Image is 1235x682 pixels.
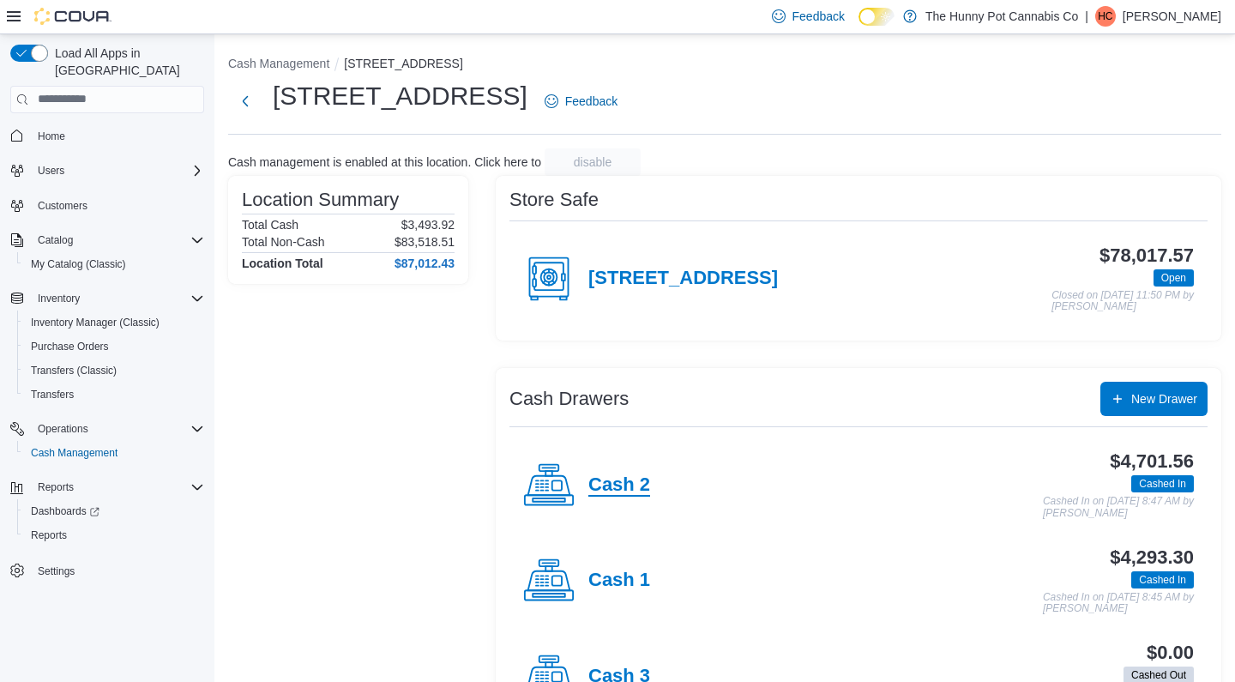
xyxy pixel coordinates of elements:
a: Dashboards [24,501,106,522]
h3: $0.00 [1147,643,1194,663]
h3: $4,701.56 [1110,451,1194,472]
span: Inventory Manager (Classic) [31,316,160,329]
h6: Total Non-Cash [242,235,325,249]
span: Load All Apps in [GEOGRAPHIC_DATA] [48,45,204,79]
p: Cashed In on [DATE] 8:45 AM by [PERSON_NAME] [1043,592,1194,615]
a: Dashboards [17,499,211,523]
button: Operations [31,419,95,439]
span: Dashboards [31,504,99,518]
span: Cash Management [31,446,117,460]
span: Customers [38,199,87,213]
p: $3,493.92 [401,218,455,232]
h6: Total Cash [242,218,298,232]
p: [PERSON_NAME] [1123,6,1221,27]
span: Purchase Orders [24,336,204,357]
button: Settings [3,558,211,582]
p: | [1085,6,1088,27]
span: disable [574,154,611,171]
span: Settings [38,564,75,578]
span: Feedback [565,93,617,110]
span: Reports [24,525,204,546]
span: Reports [38,480,74,494]
a: Transfers (Classic) [24,360,123,381]
h4: Location Total [242,257,323,270]
span: Catalog [31,230,204,250]
span: Open [1154,269,1194,287]
a: Transfers [24,384,81,405]
button: Users [3,159,211,183]
span: HC [1098,6,1112,27]
span: Dark Mode [858,26,859,27]
span: Customers [31,195,204,216]
a: My Catalog (Classic) [24,254,133,275]
span: Open [1161,270,1186,286]
button: My Catalog (Classic) [17,252,211,276]
span: New Drawer [1131,390,1197,407]
span: Inventory [31,288,204,309]
span: My Catalog (Classic) [31,257,126,271]
h4: Cash 1 [588,570,650,592]
span: Reports [31,528,67,542]
span: Catalog [38,233,73,247]
button: Catalog [31,230,80,250]
button: Cash Management [17,441,211,465]
h4: $87,012.43 [395,257,455,270]
button: [STREET_ADDRESS] [344,57,462,70]
button: Catalog [3,228,211,252]
span: Cashed In [1139,476,1186,492]
a: Purchase Orders [24,336,116,357]
span: Transfers [24,384,204,405]
img: Cova [34,8,111,25]
a: Inventory Manager (Classic) [24,312,166,333]
button: Inventory [3,287,211,311]
span: Users [38,164,64,178]
h3: Location Summary [242,190,399,210]
span: Cashed In [1139,572,1186,588]
span: Purchase Orders [31,340,109,353]
span: Home [31,125,204,147]
button: Next [228,84,262,118]
div: Hugh Cole [1095,6,1116,27]
span: Dashboards [24,501,204,522]
span: Operations [31,419,204,439]
button: Home [3,124,211,148]
nav: Complex example [10,117,204,628]
a: Cash Management [24,443,124,463]
h3: Cash Drawers [509,389,629,409]
button: Transfers (Classic) [17,359,211,383]
p: Closed on [DATE] 11:50 PM by [PERSON_NAME] [1051,290,1194,313]
h3: $4,293.30 [1110,547,1194,568]
span: Transfers (Classic) [31,364,117,377]
p: Cashed In on [DATE] 8:47 AM by [PERSON_NAME] [1043,496,1194,519]
span: Users [31,160,204,181]
h3: $78,017.57 [1099,245,1194,266]
button: Users [31,160,71,181]
a: Customers [31,196,94,216]
nav: An example of EuiBreadcrumbs [228,55,1221,75]
a: Reports [24,525,74,546]
input: Dark Mode [858,8,895,26]
button: New Drawer [1100,382,1208,416]
span: Inventory Manager (Classic) [24,312,204,333]
button: Reports [17,523,211,547]
button: Cash Management [228,57,329,70]
button: Customers [3,193,211,218]
h4: [STREET_ADDRESS] [588,268,778,290]
p: $83,518.51 [395,235,455,249]
button: Transfers [17,383,211,407]
span: Transfers (Classic) [24,360,204,381]
button: Reports [31,477,81,498]
a: Settings [31,561,81,582]
button: Operations [3,417,211,441]
span: Home [38,130,65,143]
span: Operations [38,422,88,436]
span: Transfers [31,388,74,401]
h3: Store Safe [509,190,599,210]
button: Inventory Manager (Classic) [17,311,211,335]
button: disable [545,148,641,176]
span: Reports [31,477,204,498]
span: My Catalog (Classic) [24,254,204,275]
button: Purchase Orders [17,335,211,359]
h1: [STREET_ADDRESS] [273,79,527,113]
p: The Hunny Pot Cannabis Co [925,6,1078,27]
